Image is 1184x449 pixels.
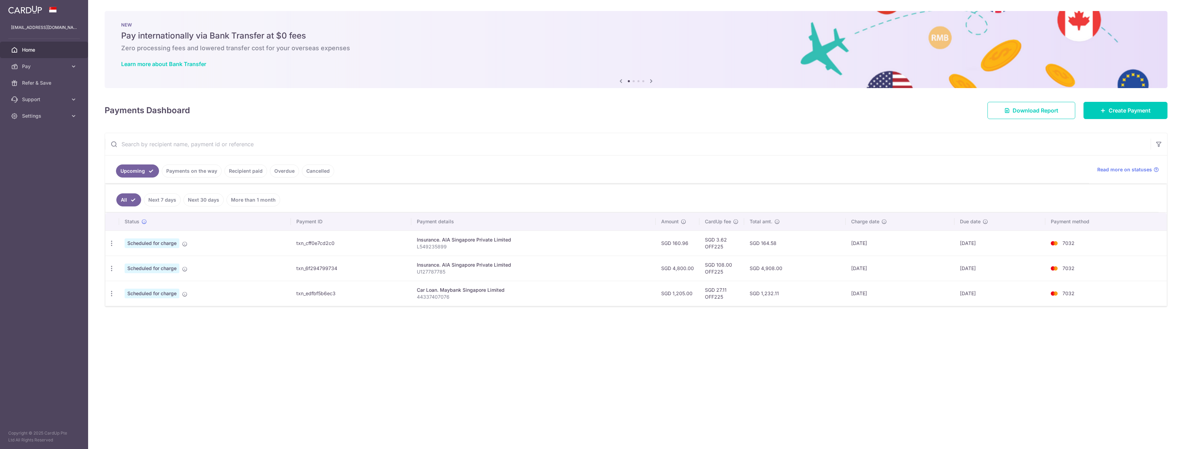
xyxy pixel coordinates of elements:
div: Insurance. AIA Singapore Private Limited [417,236,650,243]
td: SGD 164.58 [744,231,846,256]
img: Bank Card [1047,239,1061,247]
h6: Zero processing fees and lowered transfer cost for your overseas expenses [121,44,1151,52]
a: Payments on the way [162,164,222,178]
div: Insurance. AIA Singapore Private Limited [417,261,650,268]
span: Due date [960,218,981,225]
td: SGD 3.62 OFF225 [699,231,744,256]
img: Bank Card [1047,264,1061,272]
img: Bank Card [1047,289,1061,298]
a: Read more on statuses [1097,166,1159,173]
td: SGD 1,232.11 [744,281,846,306]
a: Upcoming [116,164,159,178]
div: Car Loan. Maybank Singapore Limited [417,287,650,293]
a: All [116,193,141,206]
img: Bank transfer banner [105,11,1167,88]
a: Overdue [270,164,299,178]
a: Cancelled [302,164,334,178]
span: 7032 [1063,265,1075,271]
td: [DATE] [954,231,1046,256]
span: Support [22,96,67,103]
td: txn_edfbf5b6ec3 [291,281,411,306]
span: Pay [22,63,67,70]
a: Create Payment [1083,102,1167,119]
span: Scheduled for charge [125,289,179,298]
p: 44337407076 [417,293,650,300]
td: [DATE] [846,281,954,306]
p: L549235899 [417,243,650,250]
h4: Payments Dashboard [105,104,190,117]
td: SGD 27.11 OFF225 [699,281,744,306]
span: 7032 [1063,290,1075,296]
a: More than 1 month [226,193,280,206]
th: Payment ID [291,213,411,231]
p: NEW [121,22,1151,28]
td: [DATE] [954,256,1046,281]
td: txn_6f294799734 [291,256,411,281]
span: Total amt. [750,218,772,225]
td: SGD 1,205.00 [656,281,699,306]
span: Download Report [1013,106,1058,115]
td: SGD 160.96 [656,231,699,256]
span: Refer & Save [22,79,67,86]
td: SGD 4,908.00 [744,256,846,281]
td: [DATE] [846,231,954,256]
span: Scheduled for charge [125,238,179,248]
img: CardUp [8,6,42,14]
span: CardUp fee [705,218,731,225]
td: SGD 108.00 OFF225 [699,256,744,281]
input: Search by recipient name, payment id or reference [105,133,1151,155]
span: Settings [22,113,67,119]
span: 7032 [1063,240,1075,246]
td: [DATE] [846,256,954,281]
td: [DATE] [954,281,1046,306]
a: Learn more about Bank Transfer [121,61,206,67]
th: Payment details [411,213,656,231]
a: Recipient paid [224,164,267,178]
a: Next 30 days [183,193,224,206]
span: Read more on statuses [1097,166,1152,173]
span: Home [22,46,67,53]
td: SGD 4,800.00 [656,256,699,281]
th: Payment method [1045,213,1167,231]
a: Download Report [987,102,1075,119]
p: [EMAIL_ADDRESS][DOMAIN_NAME] [11,24,77,31]
span: Status [125,218,139,225]
span: Create Payment [1109,106,1151,115]
span: Charge date [851,218,879,225]
h5: Pay internationally via Bank Transfer at $0 fees [121,30,1151,41]
iframe: Opens a widget where you can find more information [1140,428,1177,446]
a: Next 7 days [144,193,181,206]
span: Scheduled for charge [125,264,179,273]
p: U127787785 [417,268,650,275]
td: txn_cff0e7cd2c0 [291,231,411,256]
span: Amount [661,218,679,225]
